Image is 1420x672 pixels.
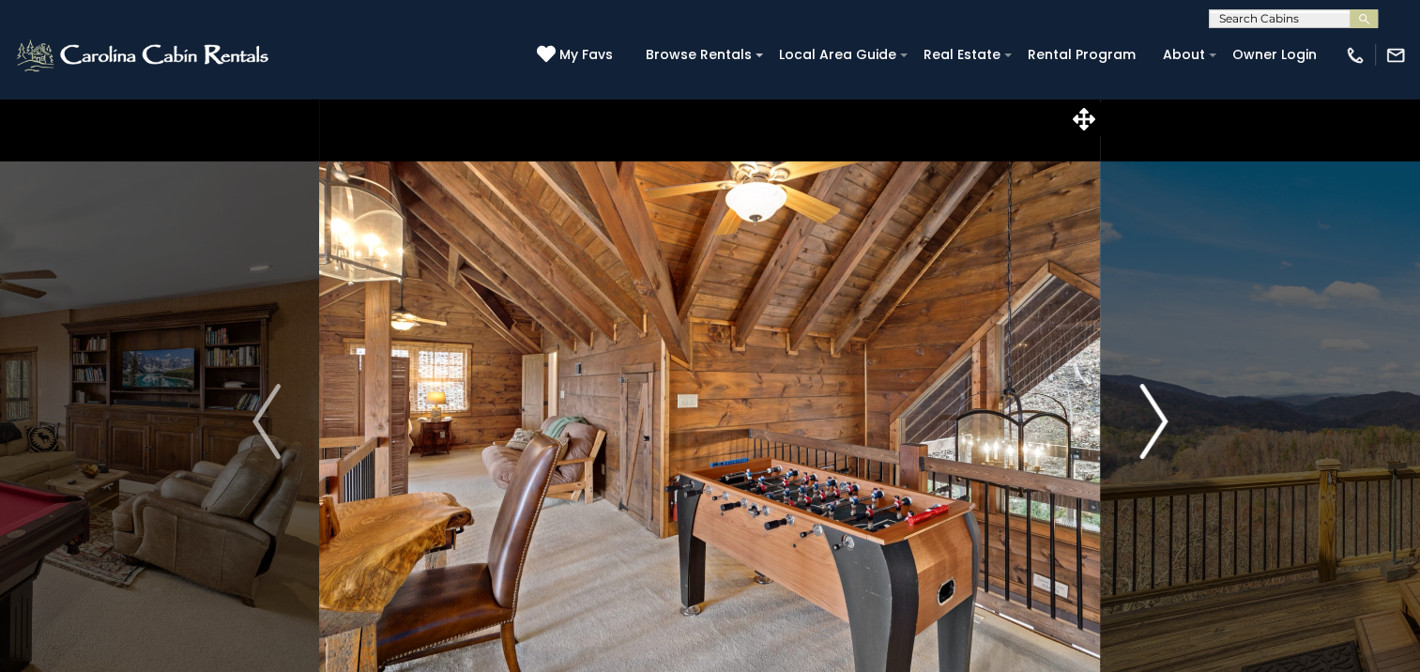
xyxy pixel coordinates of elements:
[14,37,274,74] img: White-1-2.png
[559,45,613,65] span: My Favs
[537,45,618,66] a: My Favs
[636,40,761,69] a: Browse Rentals
[1223,40,1326,69] a: Owner Login
[1153,40,1214,69] a: About
[1345,45,1366,66] img: phone-regular-white.png
[1385,45,1406,66] img: mail-regular-white.png
[1018,40,1145,69] a: Rental Program
[252,384,281,459] img: arrow
[1139,384,1168,459] img: arrow
[770,40,906,69] a: Local Area Guide
[914,40,1010,69] a: Real Estate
